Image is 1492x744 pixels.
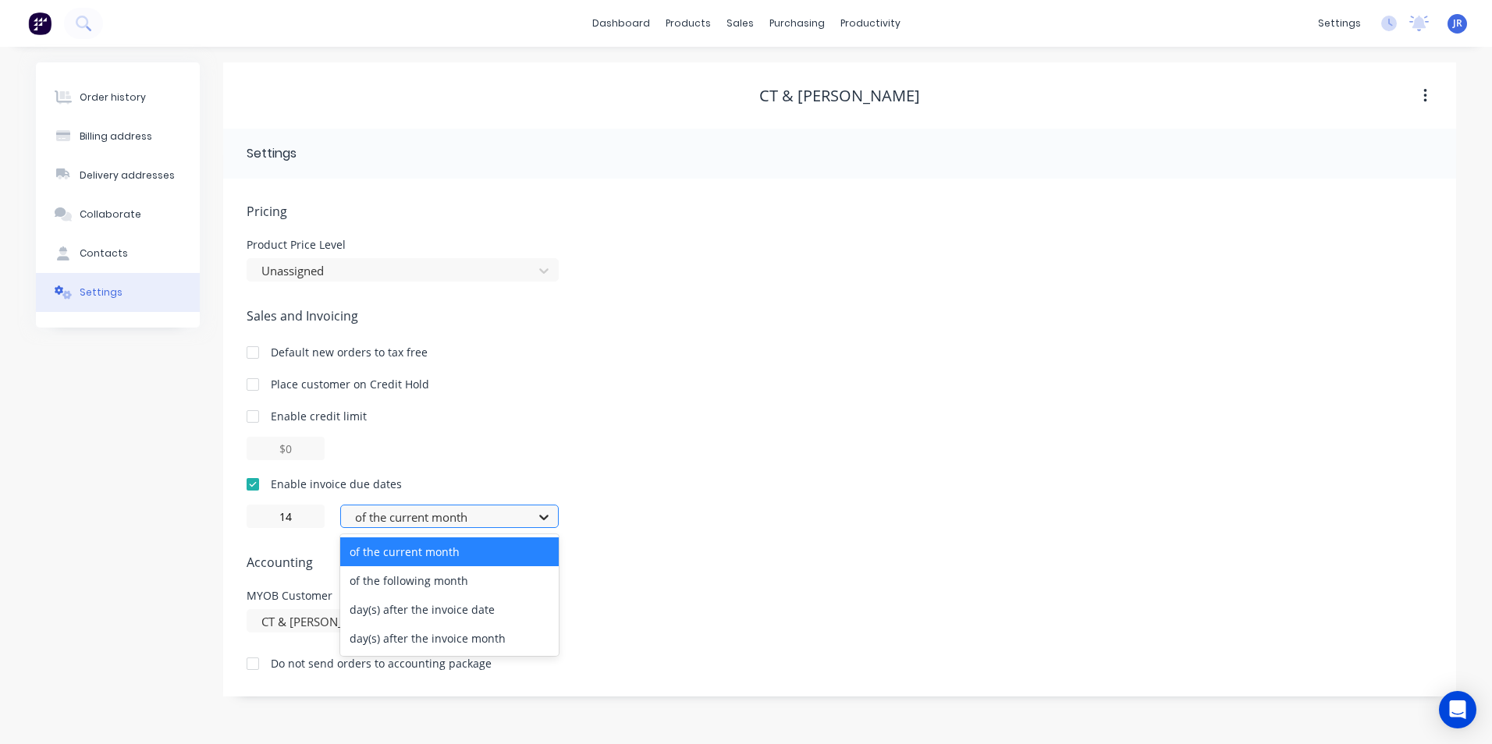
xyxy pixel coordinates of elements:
[247,239,559,250] div: Product Price Level
[247,202,1433,221] span: Pricing
[80,285,123,299] div: Settings
[36,234,200,273] button: Contacts
[719,12,762,35] div: sales
[759,87,920,105] div: CT & [PERSON_NAME]
[271,655,492,671] div: Do not send orders to accounting package
[247,553,1433,572] span: Accounting
[340,624,559,653] div: day(s) after the invoice month
[271,476,402,492] div: Enable invoice due dates
[247,505,325,528] input: 0
[271,376,429,392] div: Place customer on Credit Hold
[340,566,559,595] div: of the following month
[36,273,200,312] button: Settings
[584,12,658,35] a: dashboard
[762,12,833,35] div: purchasing
[833,12,908,35] div: productivity
[247,590,559,601] div: MYOB Customer
[80,246,128,260] div: Contacts
[36,117,200,156] button: Billing address
[80,90,146,105] div: Order history
[271,408,367,424] div: Enable credit limit
[28,12,52,35] img: Factory
[1310,12,1369,35] div: settings
[1453,16,1462,30] span: JR
[80,129,152,143] div: Billing address
[247,144,297,163] div: Settings
[271,344,428,360] div: Default new orders to tax free
[36,156,200,195] button: Delivery addresses
[36,195,200,234] button: Collaborate
[340,595,559,624] div: day(s) after the invoice date
[80,207,141,221] div: Collaborate
[658,12,719,35] div: products
[36,78,200,117] button: Order history
[247,437,325,460] input: $0
[340,537,559,566] div: of the current month
[80,168,175,182] div: Delivery addresses
[1439,691,1476,728] div: Open Intercom Messenger
[247,306,1433,325] span: Sales and Invoicing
